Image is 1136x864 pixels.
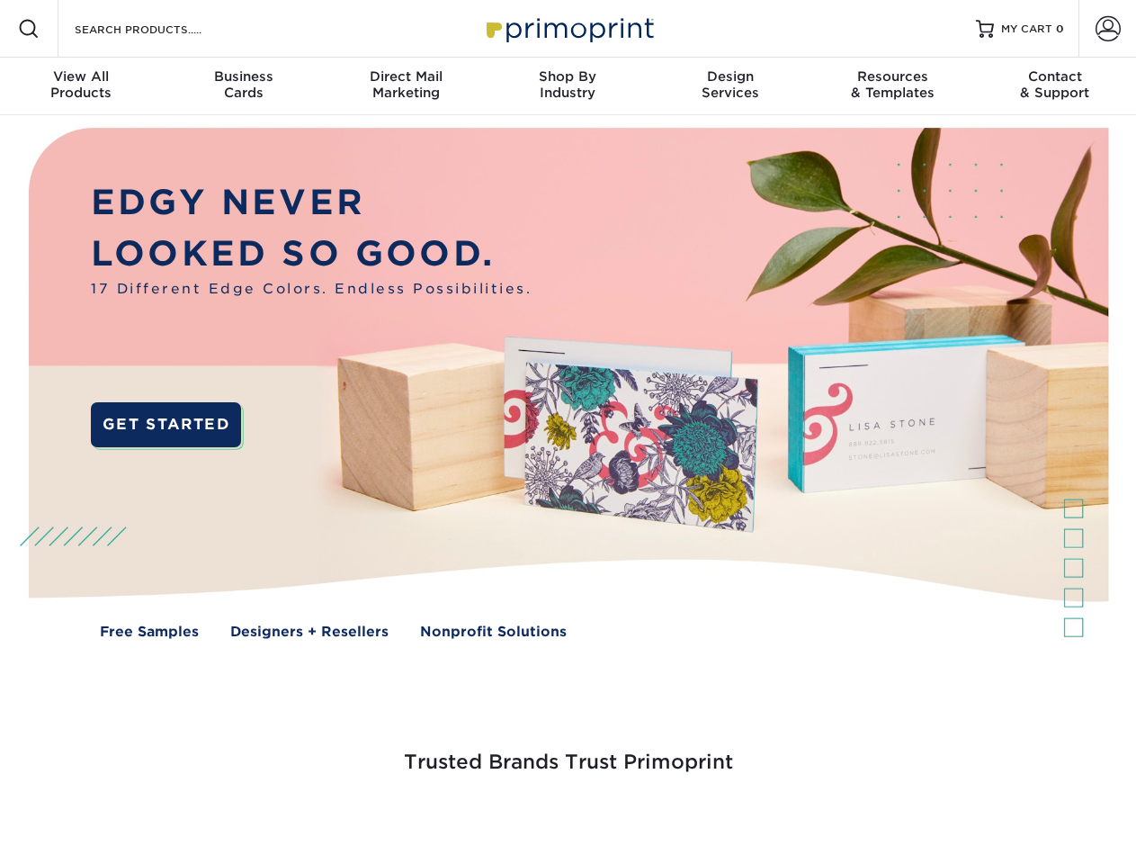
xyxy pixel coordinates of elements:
div: Industry [487,68,649,101]
span: MY CART [1001,22,1052,37]
div: & Templates [811,68,973,101]
p: LOOKED SO GOOD. [91,229,532,280]
a: Nonprofit Solutions [420,622,567,643]
img: Freeform [270,821,271,822]
a: GET STARTED [91,402,241,447]
img: Primoprint [479,9,658,48]
span: Contact [974,68,1136,85]
input: SEARCH PRODUCTS..... [73,18,248,40]
div: Services [649,68,811,101]
span: Resources [811,68,973,85]
span: Direct Mail [325,68,487,85]
div: & Support [974,68,1136,101]
a: Contact& Support [974,58,1136,115]
span: Design [649,68,811,85]
div: Marketing [325,68,487,101]
img: Mini [630,821,631,822]
a: Direct MailMarketing [325,58,487,115]
a: Free Samples [100,622,199,643]
span: Business [162,68,324,85]
h3: Trusted Brands Trust Primoprint [42,707,1095,796]
a: Resources& Templates [811,58,973,115]
span: 17 Different Edge Colors. Endless Possibilities. [91,279,532,300]
a: DesignServices [649,58,811,115]
a: Shop ByIndustry [487,58,649,115]
img: Google [459,821,460,822]
a: BusinessCards [162,58,324,115]
span: Shop By [487,68,649,85]
img: Smoothie King [130,821,131,822]
p: EDGY NEVER [91,177,532,229]
a: Designers + Resellers [230,622,389,643]
img: Goodwill [971,821,972,822]
span: 0 [1056,22,1064,35]
div: Cards [162,68,324,101]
